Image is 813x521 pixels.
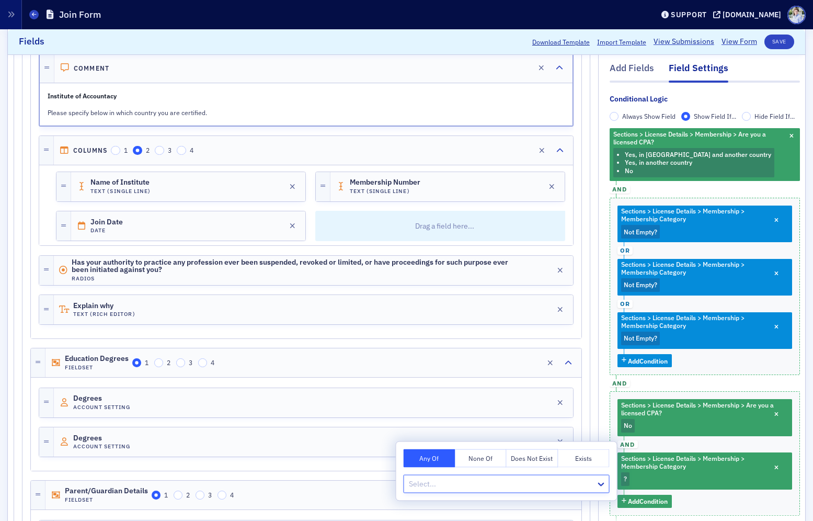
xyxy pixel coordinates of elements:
[146,146,150,154] span: 2
[72,258,523,274] span: Has your authority to practice any profession ever been suspended, revoked or limited, or have pr...
[624,281,654,289] span: Not Empty
[617,495,672,508] button: AddCondition
[65,355,129,363] span: Education Degrees
[73,146,108,154] h4: Columns
[155,146,164,155] input: 3
[211,358,214,367] span: 4
[742,112,751,121] input: Hide Field If...
[613,130,766,146] span: Sections > License Details > Membership > Are you a licensed CPA?
[628,497,668,506] span: Add Condition
[617,436,638,453] button: and
[186,491,190,499] span: 2
[621,207,745,223] span: Sections > License Details > Membership > Membership Category
[145,358,148,367] span: 1
[669,62,728,83] div: Field Settings
[610,375,630,392] button: and
[73,394,132,403] span: Degrees
[654,228,657,236] span: ?
[90,188,151,195] h4: Text (Single Line)
[73,311,135,318] h4: Text (Rich Editor)
[681,112,691,121] input: Show Field If...
[610,185,630,194] span: and
[132,358,142,368] input: 1
[72,275,523,282] h4: Radios
[111,146,120,155] input: 1
[19,35,44,49] h2: Fields
[625,167,771,175] li: No
[617,242,633,259] button: or
[90,178,150,187] span: Name of Institute
[532,37,590,47] button: Download Template
[48,108,565,117] p: Please specify below in which country you are certified.
[48,92,117,100] strong: Institute of Accountacy
[787,6,806,24] span: Profile
[617,400,792,436] div: No
[617,355,672,368] button: AddCondition
[754,112,795,120] span: Hide Field If...
[654,37,714,48] a: View Submissions
[654,281,657,289] span: ?
[671,10,707,19] div: Support
[73,443,132,450] h4: Account Setting
[694,112,736,120] span: Show Field If...
[625,151,771,158] li: Yes, in [GEOGRAPHIC_DATA] and another country
[90,227,149,234] h4: Date
[654,334,657,343] span: ?
[624,422,632,430] span: No
[133,146,142,155] input: 2
[73,434,132,443] span: Degrees
[196,491,205,500] input: 3
[764,35,794,49] button: Save
[73,302,132,310] span: Explain why
[167,358,170,367] span: 2
[73,404,132,411] h4: Account Setting
[90,218,149,226] span: Join Date
[624,475,627,483] span: ?
[610,112,619,121] input: Always Show Field
[722,37,757,48] a: View Form
[455,449,507,468] button: None Of
[617,246,633,255] span: or
[610,379,630,388] span: and
[164,491,168,499] span: 1
[558,449,610,468] button: Exists
[208,491,212,499] span: 3
[65,487,148,495] span: Parent/Guardian Details
[65,364,129,371] h4: Fieldset
[74,64,110,72] h4: Comment
[319,211,571,241] p: Drag a field here...
[152,491,161,500] input: 1
[507,449,558,468] button: Does Not Exist
[217,491,227,500] input: 4
[350,188,420,195] h4: Text (Single Line)
[617,300,633,308] span: or
[621,260,745,276] span: Sections > License Details > Membership > Membership Category
[628,356,668,366] span: Add Condition
[174,491,183,500] input: 2
[624,228,654,236] span: Not Empty
[65,496,148,503] h4: Fieldset
[350,178,420,187] span: Membership Number
[124,146,128,154] span: 1
[621,313,745,330] span: Sections > License Details > Membership > Membership Category
[597,37,646,47] span: Import Template
[404,449,455,468] button: Any Of
[610,62,654,81] div: Add Fields
[59,8,101,21] h1: Join Form
[198,358,208,368] input: 4
[610,181,630,198] button: and
[154,358,164,368] input: 2
[723,10,781,19] div: [DOMAIN_NAME]
[624,334,654,343] span: Not Empty
[621,401,774,417] span: Sections > License Details > Membership > Are you a licensed CPA?
[617,296,633,312] button: or
[713,11,785,18] button: [DOMAIN_NAME]
[230,491,234,499] span: 4
[625,159,771,167] li: Yes, in another country
[176,358,186,368] input: 3
[622,112,675,120] span: Always Show Field
[189,358,192,367] span: 3
[190,146,193,154] span: 4
[168,146,171,154] span: 3
[621,454,745,470] span: Sections > License Details > Membership > Membership Category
